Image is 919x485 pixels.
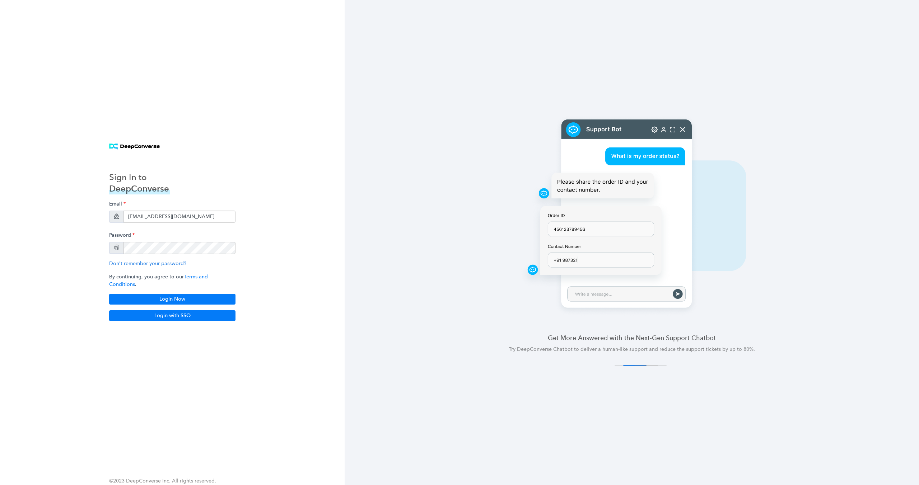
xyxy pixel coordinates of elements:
[109,229,135,242] label: Password
[615,365,638,366] button: 1
[109,143,160,150] img: horizontal logo
[109,478,216,484] span: ©2023 DeepConverse Inc. All rights reserved.
[109,197,126,211] label: Email
[643,365,667,366] button: 4
[635,365,658,366] button: 3
[488,114,775,316] img: carousel 2
[109,274,208,287] a: Terms and Conditions
[109,183,170,194] h3: DeepConverse
[623,365,647,366] button: 2
[109,260,186,267] a: Don't remember your password?
[109,310,235,321] button: Login with SSO
[109,273,235,288] p: By continuing, you agree to our .
[109,171,170,183] h3: Sign In to
[509,346,755,352] span: Try DeepConverse Chatbot to deliver a human-like support and reduce the support tickets by up to ...
[109,294,235,305] button: Login Now
[362,333,902,342] h4: Get More Answered with the Next-Gen Support Chatbot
